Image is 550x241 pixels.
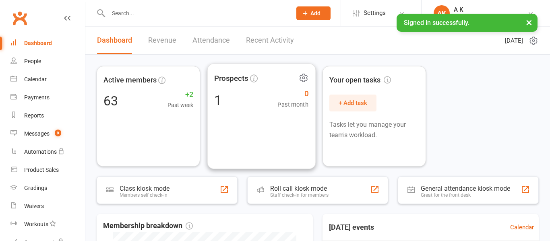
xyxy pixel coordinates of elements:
div: Calendar [24,76,47,82]
p: Tasks let you manage your team's workload. [329,119,419,140]
a: Clubworx [10,8,30,28]
a: Dashboard [97,27,132,54]
span: Prospects [214,72,248,84]
h3: [DATE] events [323,220,380,235]
span: Add [310,10,320,16]
div: People [24,58,41,64]
div: Staff check-in for members [270,192,329,198]
a: Dashboard [10,34,85,52]
span: 0 [277,88,308,100]
span: +2 [167,89,193,101]
a: Workouts [10,215,85,233]
a: Messages 9 [10,125,85,143]
div: Messages [24,130,50,137]
span: Active members [103,74,157,86]
a: People [10,52,85,70]
button: + Add task [329,95,376,111]
span: Your open tasks [329,74,391,86]
div: 63 [103,95,118,107]
div: Reports [24,112,44,119]
div: Gradings [24,185,47,191]
span: [DATE] [505,36,523,45]
button: Add [296,6,331,20]
div: Waivers [24,203,44,209]
div: Workouts [24,221,48,227]
span: Signed in successfully. [404,19,469,27]
button: × [522,14,536,31]
a: Product Sales [10,161,85,179]
div: A K [454,6,527,13]
div: Members self check-in [120,192,170,198]
div: AK [434,5,450,21]
a: Attendance [192,27,230,54]
span: 9 [55,130,61,136]
div: Class kiosk mode [120,185,170,192]
div: Dashboard [24,40,52,46]
a: Automations [10,143,85,161]
div: Dromana Grappling Academy [454,13,527,21]
div: Product Sales [24,167,59,173]
span: Settings [364,4,386,22]
a: Gradings [10,179,85,197]
a: Revenue [148,27,176,54]
a: Waivers [10,197,85,215]
div: Great for the front desk [421,192,510,198]
a: Calendar [10,70,85,89]
span: Past week [167,101,193,109]
div: Roll call kiosk mode [270,185,329,192]
div: General attendance kiosk mode [421,185,510,192]
input: Search... [106,8,286,19]
a: Recent Activity [246,27,294,54]
span: Membership breakdown [103,220,193,232]
span: Past month [277,100,308,109]
div: Payments [24,94,50,101]
a: Payments [10,89,85,107]
a: Reports [10,107,85,125]
a: Calendar [510,222,534,232]
div: Automations [24,148,57,155]
div: 1 [214,93,222,107]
